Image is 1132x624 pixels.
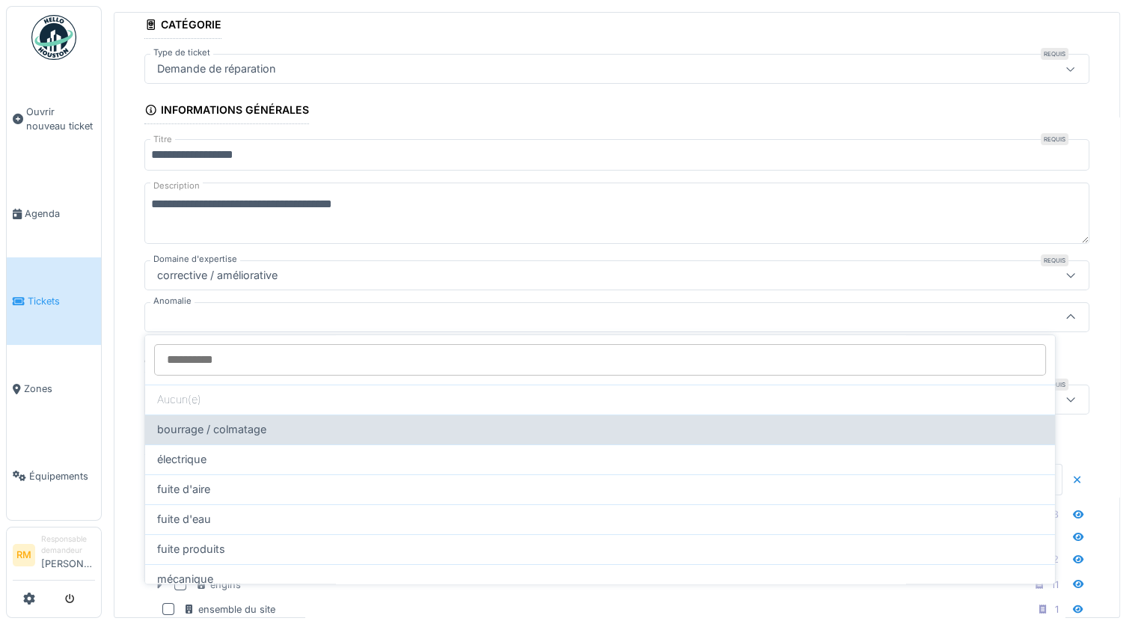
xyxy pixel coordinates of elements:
div: Informations générales [144,99,309,124]
label: Domaine d'expertise [150,253,240,266]
span: Zones [24,382,95,396]
a: Zones [7,345,101,432]
div: 1 [1055,602,1059,617]
div: Requis [1041,254,1068,266]
div: Requis [1041,133,1068,145]
div: 11 [1051,578,1059,592]
span: Équipements [29,469,95,483]
div: Demande de réparation [151,61,282,77]
span: Ouvrir nouveau ticket [26,105,95,133]
a: Tickets [7,257,101,345]
div: Catégorie [144,13,221,39]
div: engins [195,578,241,592]
span: fuite d'eau [157,511,211,527]
div: 2 [1053,552,1059,566]
div: Requis [1041,48,1068,60]
span: Agenda [25,207,95,221]
label: Anomalie [150,295,195,308]
span: mécanique [157,571,213,587]
div: corrective / améliorative [151,267,284,284]
label: Titre [150,133,175,146]
img: Badge_color-CXgf-gQk.svg [31,15,76,60]
li: [PERSON_NAME] [41,533,95,577]
span: électrique [157,451,206,468]
label: Type de ticket [150,46,213,59]
span: fuite d'aire [157,481,210,498]
li: RM [13,544,35,566]
div: 8 [1053,507,1059,521]
span: bourrage / colmatage [157,421,266,438]
div: ensemble du site [183,602,275,617]
label: Description [150,177,203,195]
div: Responsable demandeur [41,533,95,557]
a: Équipements [7,432,101,520]
div: Aucun(e) [145,385,1055,415]
a: Ouvrir nouveau ticket [7,68,101,170]
span: fuite produits [157,541,225,557]
span: Tickets [28,294,95,308]
a: RM Responsable demandeur[PERSON_NAME] [13,533,95,581]
a: Agenda [7,170,101,257]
